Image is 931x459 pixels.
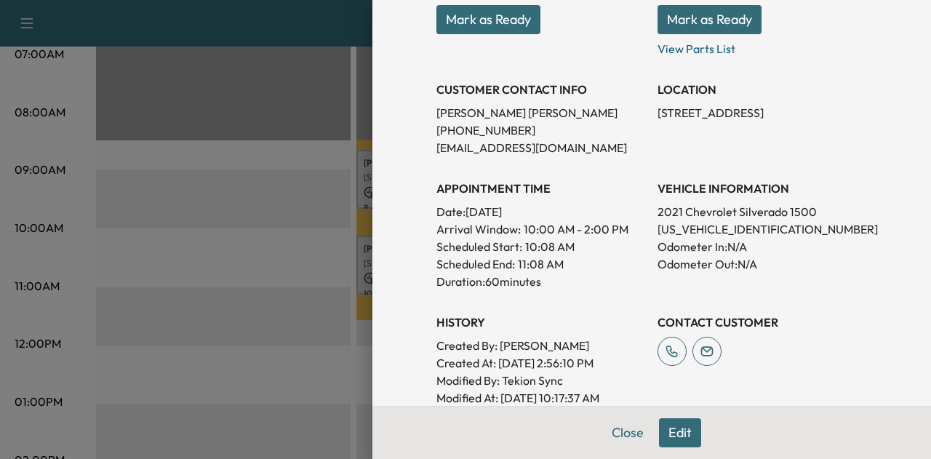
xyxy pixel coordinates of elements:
h3: History [436,314,646,331]
p: Odometer Out: N/A [658,255,867,273]
p: 11:08 AM [518,255,564,273]
button: Close [602,418,653,447]
p: Created By : [PERSON_NAME] [436,337,646,354]
p: [PHONE_NUMBER] [436,121,646,139]
p: Scheduled Start: [436,238,522,255]
p: Created At : [DATE] 2:56:10 PM [436,354,646,372]
p: Modified By : Tekion Sync [436,372,646,389]
p: [PERSON_NAME] [PERSON_NAME] [436,104,646,121]
p: [EMAIL_ADDRESS][DOMAIN_NAME] [436,139,646,156]
h3: CONTACT CUSTOMER [658,314,867,331]
button: Mark as Ready [436,5,540,34]
p: Modified At : [DATE] 10:17:37 AM [436,389,646,407]
button: Edit [659,418,701,447]
h3: VEHICLE INFORMATION [658,180,867,197]
p: Arrival Window: [436,220,646,238]
p: View Parts List [658,34,867,57]
p: 10:08 AM [525,238,575,255]
p: [US_VEHICLE_IDENTIFICATION_NUMBER] [658,220,867,238]
button: Mark as Ready [658,5,762,34]
span: 10:00 AM - 2:00 PM [524,220,628,238]
p: Odometer In: N/A [658,238,867,255]
p: [STREET_ADDRESS] [658,104,867,121]
h3: APPOINTMENT TIME [436,180,646,197]
p: 2021 Chevrolet Silverado 1500 [658,203,867,220]
h3: CUSTOMER CONTACT INFO [436,81,646,98]
p: Scheduled End: [436,255,515,273]
h3: LOCATION [658,81,867,98]
p: Duration: 60 minutes [436,273,646,290]
p: Date: [DATE] [436,203,646,220]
